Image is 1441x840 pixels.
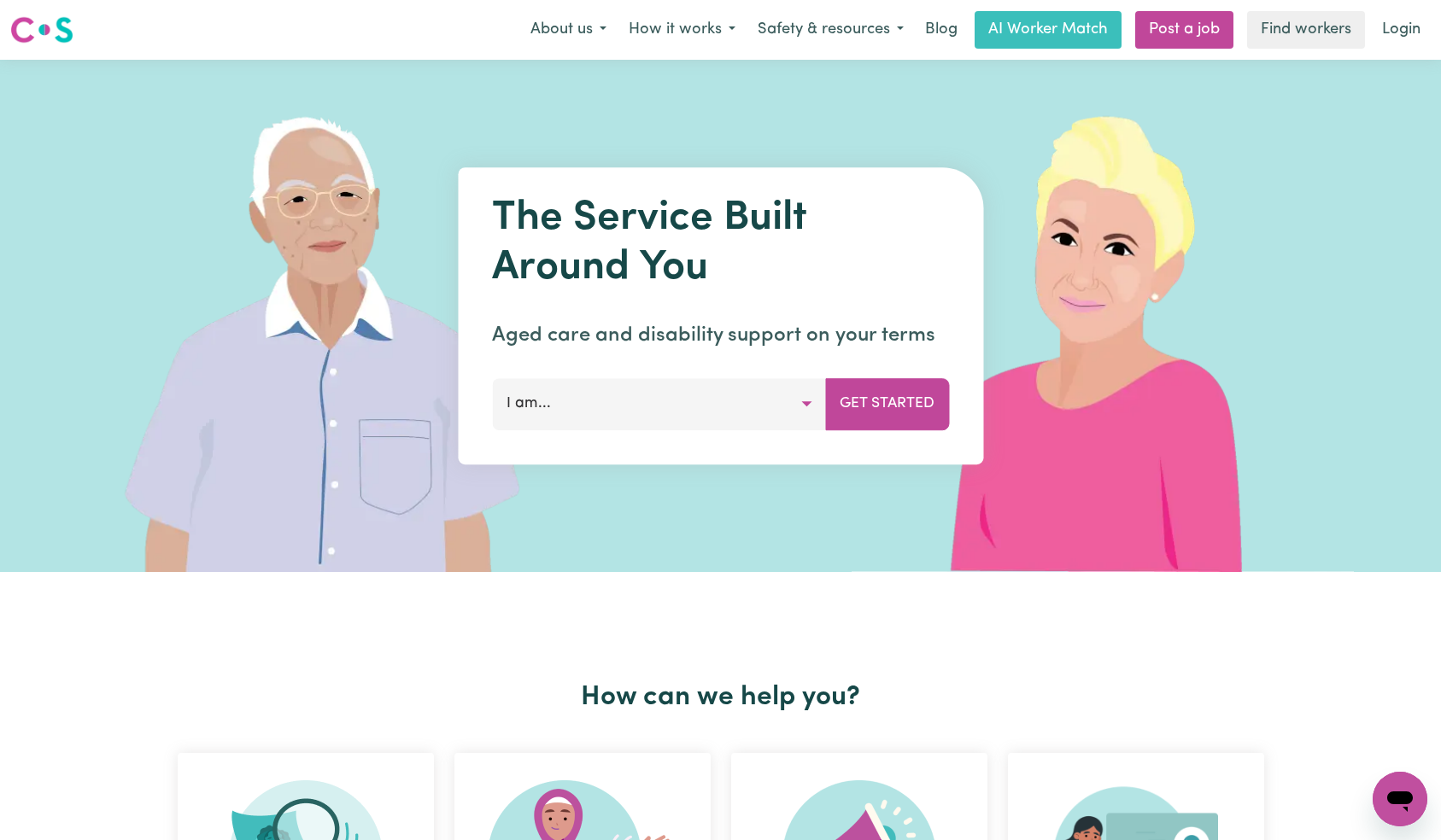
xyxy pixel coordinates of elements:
button: I am... [492,378,826,429]
button: Get Started [825,378,949,429]
h1: The Service Built Around You [492,195,949,293]
button: About us [519,12,618,48]
button: How it works [618,12,747,48]
a: AI Worker Match [975,11,1122,49]
a: Blog [915,11,968,49]
iframe: Button to launch messaging window [1373,772,1427,826]
a: Find workers [1247,11,1365,49]
p: Aged care and disability support on your terms [492,320,949,351]
a: Careseekers logo [10,10,73,50]
a: Login [1372,11,1431,49]
img: Careseekers logo [10,15,73,45]
h2: How can we help you? [167,681,1274,714]
a: Post a job [1135,11,1233,49]
button: Safety & resources [747,12,915,48]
